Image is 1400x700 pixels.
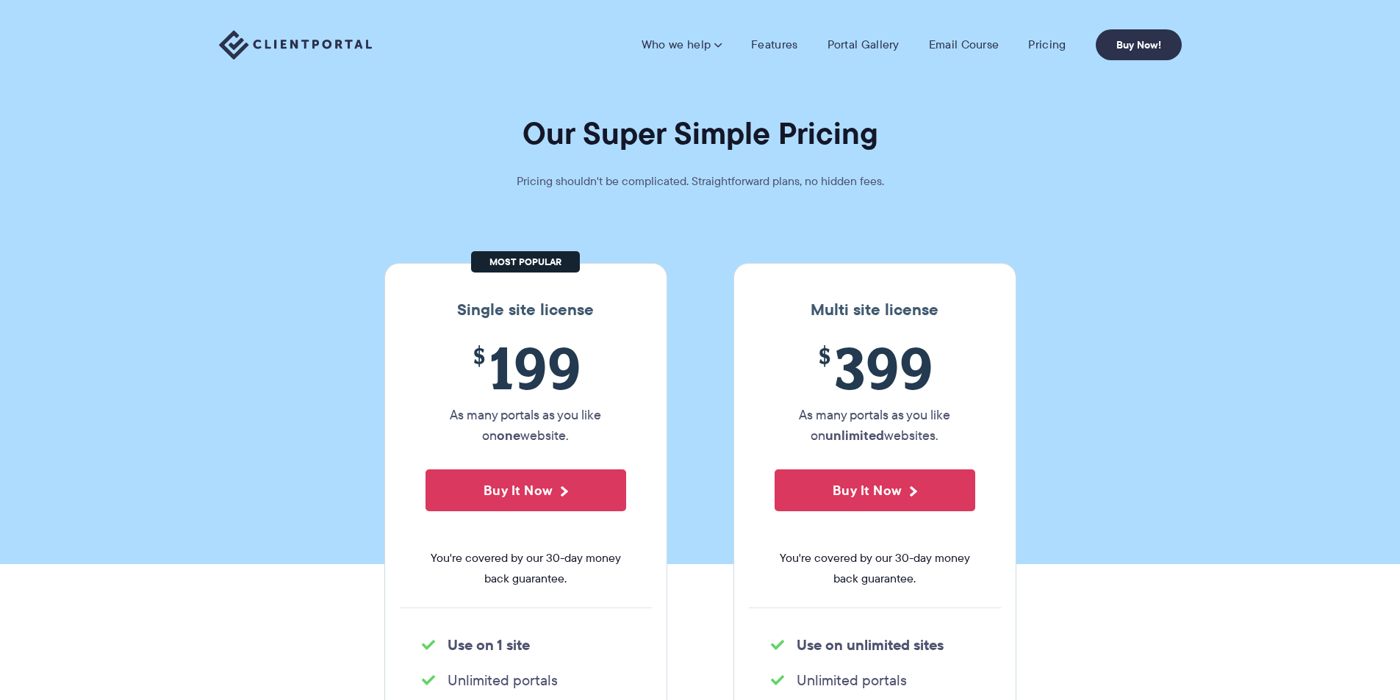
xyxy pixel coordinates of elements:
[497,425,520,445] strong: one
[775,334,975,401] span: 399
[400,300,652,320] h3: Single site license
[749,300,1001,320] h3: Multi site license
[825,425,884,445] strong: unlimited
[422,670,630,690] li: Unlimited portals
[1096,29,1182,60] a: Buy Now!
[775,548,975,589] span: You're covered by our 30-day money back guarantee.
[797,634,944,656] strong: Use on unlimited sites
[771,670,979,690] li: Unlimited portals
[426,334,626,401] span: 199
[426,469,626,511] button: Buy It Now
[828,37,900,52] a: Portal Gallery
[1028,37,1066,52] a: Pricing
[775,469,975,511] button: Buy It Now
[480,171,921,192] p: Pricing shouldn't be complicated. Straightforward plans, no hidden fees.
[426,548,626,589] span: You're covered by our 30-day money back guarantee.
[426,405,626,446] p: As many portals as you like on website.
[642,37,722,52] a: Who we help
[929,37,999,52] a: Email Course
[448,634,530,656] strong: Use on 1 site
[751,37,797,52] a: Features
[775,405,975,446] p: As many portals as you like on websites.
